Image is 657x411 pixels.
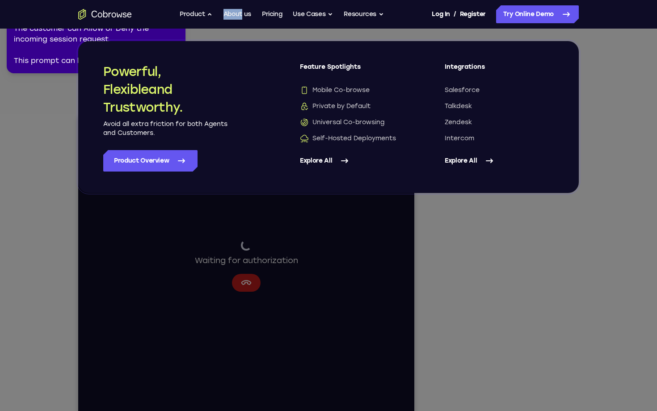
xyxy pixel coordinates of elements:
span: / [454,9,456,20]
button: Resources [344,5,384,23]
span: Intercom [445,134,474,143]
div: The customer can Allow or Deny the incoming session request. This prompt can be completely custom... [14,23,178,66]
a: Self-Hosted DeploymentsSelf-Hosted Deployments [300,134,409,143]
a: Intercom [445,134,554,143]
a: Log In [432,5,450,23]
img: Mobile Co-browse [300,86,309,95]
span: Zendesk [445,118,472,127]
a: About us [223,5,251,23]
a: Product Overview [103,150,198,172]
span: Private by Default [300,102,371,111]
a: Talkdesk [445,102,554,111]
button: Product [180,5,213,23]
div: Waiting for authorization [117,124,220,151]
span: Talkdesk [445,102,472,111]
a: Go to the home page [78,9,132,20]
a: Pricing [262,5,282,23]
img: Private by Default [300,102,309,111]
button: Use Cases [293,5,333,23]
a: Private by DefaultPrivate by Default [300,102,409,111]
img: Self-Hosted Deployments [300,134,309,143]
span: Feature Spotlights [300,63,409,79]
span: Salesforce [445,86,480,95]
a: Salesforce [445,86,554,95]
p: Avoid all extra friction for both Agents and Customers. [103,120,228,138]
h2: Powerful, Flexible and Trustworthy. [103,63,228,116]
a: Register [460,5,486,23]
a: Explore All [445,150,554,172]
span: Integrations [445,63,554,79]
a: Explore All [300,150,409,172]
span: Mobile Co-browse [300,86,370,95]
a: Mobile Co-browseMobile Co-browse [300,86,409,95]
a: Universal Co-browsingUniversal Co-browsing [300,118,409,127]
span: Self-Hosted Deployments [300,134,396,143]
button: Cancel [154,158,182,176]
a: Try Online Demo [496,5,579,23]
img: Universal Co-browsing [300,118,309,127]
span: Universal Co-browsing [300,118,384,127]
a: Zendesk [445,118,554,127]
